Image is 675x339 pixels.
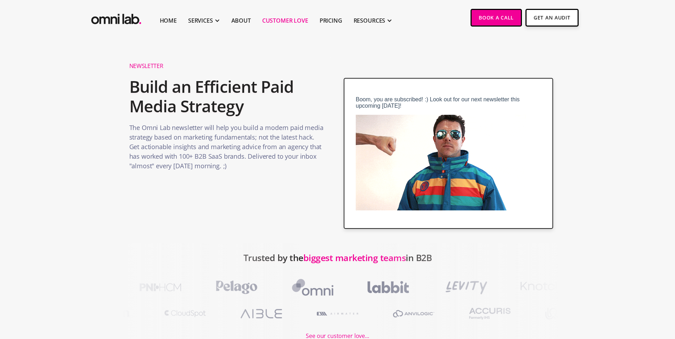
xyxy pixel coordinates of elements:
[129,123,325,174] p: The Omni Lab newsletter will help you build a modern paid media strategy based on marketing funda...
[262,16,308,25] a: Customer Love
[129,62,325,70] h1: Newsletter
[231,16,251,25] a: About
[90,9,143,26] a: home
[471,9,522,27] a: Book a Call
[281,277,343,298] img: Omni HR
[307,303,369,324] img: A1RWATER
[160,16,177,25] a: Home
[356,96,541,210] iframe: To enrich screen reader interactions, please activate Accessibility in Grammarly extension settings
[90,9,143,26] img: Omni Lab: B2B SaaS Demand Generation Agency
[525,9,578,27] a: Get An Audit
[547,257,675,339] iframe: Chat Widget
[354,16,386,25] div: RESOURCES
[357,277,419,298] img: Labbit
[243,249,432,277] h2: Trusted by the in B2B
[303,252,406,264] span: biggest marketing teams
[320,16,342,25] a: Pricing
[129,73,325,119] h2: Build an Efficient Paid Media Strategy
[188,16,213,25] div: SERVICES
